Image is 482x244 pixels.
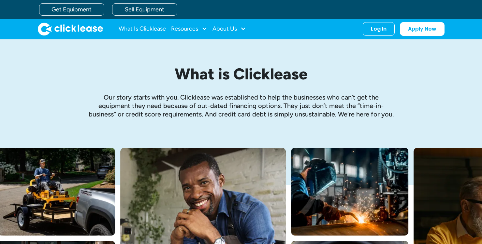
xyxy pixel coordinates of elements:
div: Resources [171,22,207,35]
a: Get Equipment [39,3,104,16]
img: A welder in a large mask working on a large pipe [291,148,408,236]
div: About Us [212,22,246,35]
h1: What is Clicklease [88,65,394,83]
a: home [38,22,103,35]
div: Log In [371,26,387,32]
a: What Is Clicklease [119,22,166,35]
a: Sell Equipment [112,3,177,16]
img: Clicklease logo [38,22,103,35]
p: Our story starts with you. Clicklease was established to help the businesses who can’t get the eq... [88,93,394,118]
a: Apply Now [400,22,445,36]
